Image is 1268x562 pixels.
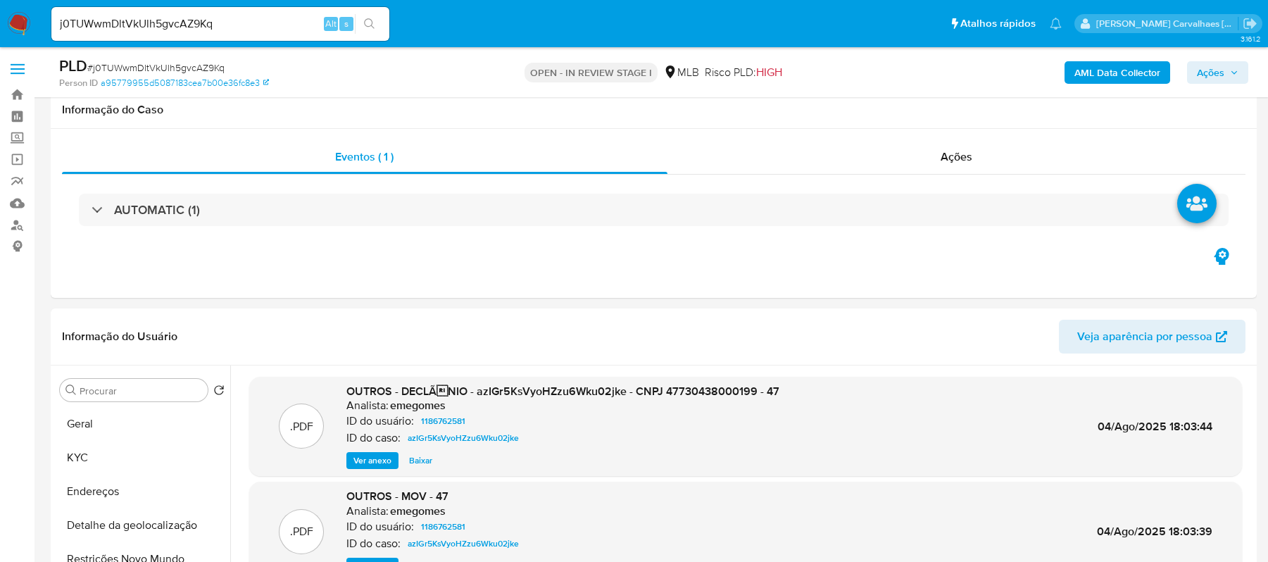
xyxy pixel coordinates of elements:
[59,54,87,77] b: PLD
[409,454,432,468] span: Baixar
[79,194,1229,226] div: AUTOMATIC (1)
[213,385,225,400] button: Retornar ao pedido padrão
[1096,17,1238,30] p: sara.carvalhaes@mercadopago.com.br
[408,535,519,552] span: azIGr5KsVyoHZzu6Wku02jke
[663,65,699,80] div: MLB
[101,77,269,89] a: a95779955d5087183cea7b00e36fc8e3
[59,77,98,89] b: Person ID
[344,17,349,30] span: s
[402,535,525,552] a: azIGr5KsVyoHZzu6Wku02jke
[1050,18,1062,30] a: Notificações
[408,430,519,447] span: azIGr5KsVyoHZzu6Wku02jke
[756,64,782,80] span: HIGH
[346,488,448,504] span: OUTROS - MOV - 47
[941,149,972,165] span: Ações
[1097,523,1212,539] span: 04/Ago/2025 18:03:39
[421,413,465,430] span: 1186762581
[960,16,1036,31] span: Atalhos rápidos
[54,475,230,508] button: Endereços
[346,520,414,534] p: ID do usuário:
[1059,320,1245,354] button: Veja aparência por pessoa
[1065,61,1170,84] button: AML Data Collector
[1074,61,1160,84] b: AML Data Collector
[415,413,471,430] a: 1186762581
[346,431,401,445] p: ID do caso:
[54,441,230,475] button: KYC
[525,63,658,82] p: OPEN - IN REVIEW STAGE I
[346,414,414,428] p: ID do usuário:
[54,407,230,441] button: Geral
[1077,320,1212,354] span: Veja aparência por pessoa
[335,149,394,165] span: Eventos ( 1 )
[346,504,389,518] p: Analista:
[402,430,525,447] a: azIGr5KsVyoHZzu6Wku02jke
[353,454,391,468] span: Ver anexo
[62,330,177,344] h1: Informação do Usuário
[402,452,439,469] button: Baixar
[355,14,384,34] button: search-icon
[65,385,77,396] button: Procurar
[346,383,779,399] span: OUTROS - DECLÃNIO - azIGr5KsVyoHZzu6Wku02jke - CNPJ 47730438000199 - 47
[346,399,389,413] p: Analista:
[290,524,313,539] p: .PDF
[415,518,471,535] a: 1186762581
[1187,61,1248,84] button: Ações
[51,15,389,33] input: Pesquise usuários ou casos...
[80,385,202,397] input: Procurar
[290,419,313,435] p: .PDF
[54,508,230,542] button: Detalhe da geolocalização
[421,518,465,535] span: 1186762581
[87,61,225,75] span: # j0TUWwmDltVkUlh5gvcAZ9Kq
[1243,16,1257,31] a: Sair
[325,17,337,30] span: Alt
[62,103,1245,117] h1: Informação do Caso
[346,452,398,469] button: Ver anexo
[390,504,446,518] h6: emegomes
[1098,418,1212,435] span: 04/Ago/2025 18:03:44
[1197,61,1224,84] span: Ações
[705,65,782,80] span: Risco PLD:
[390,399,446,413] h6: emegomes
[114,202,200,218] h3: AUTOMATIC (1)
[346,537,401,551] p: ID do caso:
